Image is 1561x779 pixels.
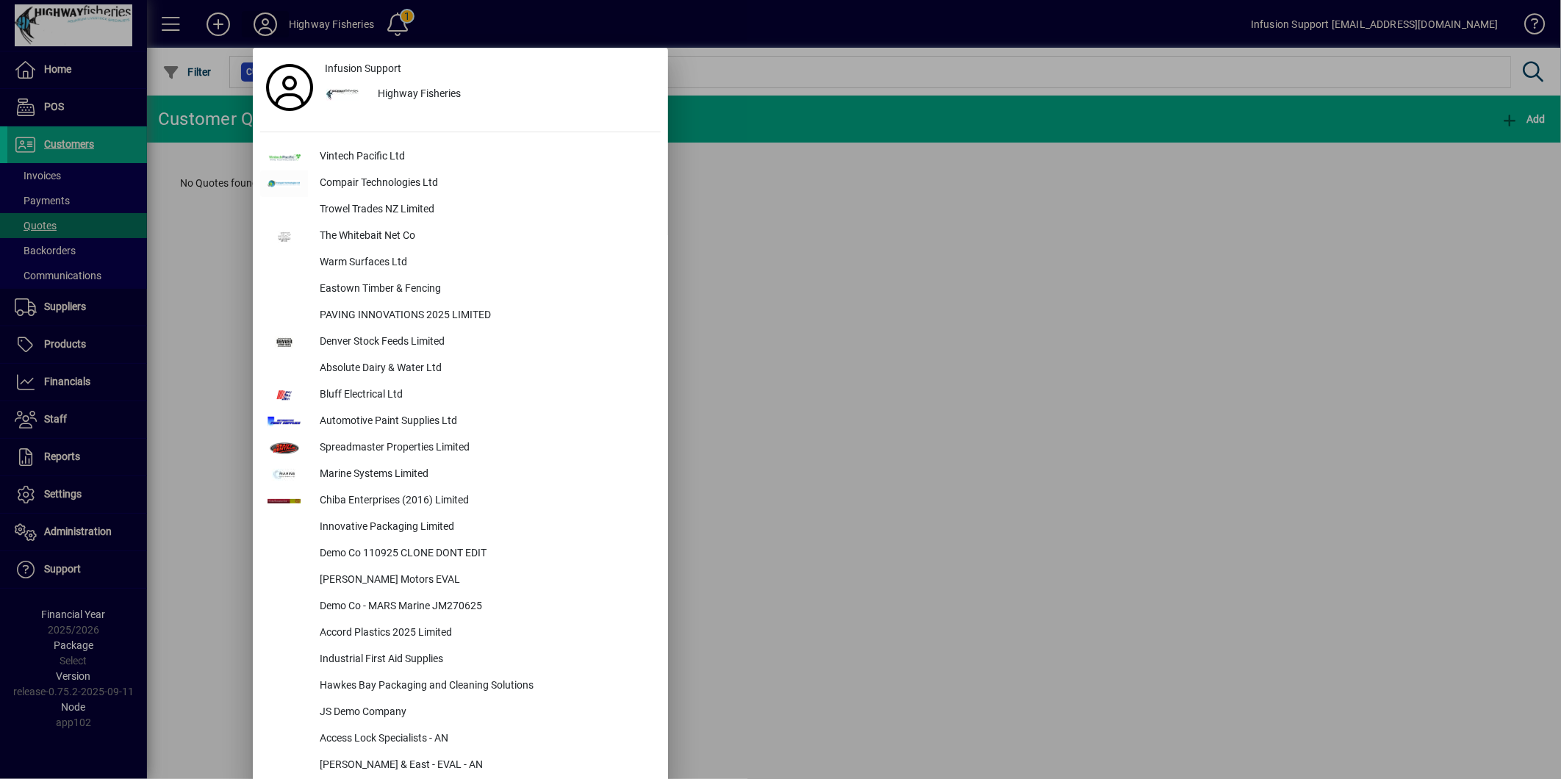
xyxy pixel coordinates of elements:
button: [PERSON_NAME] & East - EVAL - AN [260,753,661,779]
div: Compair Technologies Ltd [308,170,661,197]
div: Spreadmaster Properties Limited [308,435,661,462]
span: Infusion Support [325,61,401,76]
button: Bluff Electrical Ltd [260,382,661,409]
button: Denver Stock Feeds Limited [260,329,661,356]
button: JS Demo Company [260,700,661,726]
div: PAVING INNOVATIONS 2025 LIMITED [308,303,661,329]
div: Marine Systems Limited [308,462,661,488]
button: Highway Fisheries [319,82,661,108]
div: Automotive Paint Supplies Ltd [308,409,661,435]
div: Access Lock Specialists - AN [308,726,661,753]
button: Trowel Trades NZ Limited [260,197,661,223]
button: Vintech Pacific Ltd [260,144,661,170]
button: Spreadmaster Properties Limited [260,435,661,462]
div: [PERSON_NAME] & East - EVAL - AN [308,753,661,779]
button: Warm Surfaces Ltd [260,250,661,276]
a: Profile [260,74,319,101]
div: Absolute Dairy & Water Ltd [308,356,661,382]
button: PAVING INNOVATIONS 2025 LIMITED [260,303,661,329]
button: [PERSON_NAME] Motors EVAL [260,567,661,594]
button: Compair Technologies Ltd [260,170,661,197]
button: Industrial First Aid Supplies [260,647,661,673]
div: Chiba Enterprises (2016) Limited [308,488,661,514]
div: Accord Plastics 2025 Limited [308,620,661,647]
button: Accord Plastics 2025 Limited [260,620,661,647]
a: Infusion Support [319,55,661,82]
button: The Whitebait Net Co [260,223,661,250]
div: Demo Co 110925 CLONE DONT EDIT [308,541,661,567]
div: Innovative Packaging Limited [308,514,661,541]
button: Chiba Enterprises (2016) Limited [260,488,661,514]
div: JS Demo Company [308,700,661,726]
button: Access Lock Specialists - AN [260,726,661,753]
div: Warm Surfaces Ltd [308,250,661,276]
div: Trowel Trades NZ Limited [308,197,661,223]
div: Denver Stock Feeds Limited [308,329,661,356]
div: Vintech Pacific Ltd [308,144,661,170]
button: Hawkes Bay Packaging and Cleaning Solutions [260,673,661,700]
div: Bluff Electrical Ltd [308,382,661,409]
button: Innovative Packaging Limited [260,514,661,541]
div: [PERSON_NAME] Motors EVAL [308,567,661,594]
button: Automotive Paint Supplies Ltd [260,409,661,435]
div: Highway Fisheries [366,82,661,108]
div: Demo Co - MARS Marine JM270625 [308,594,661,620]
button: Absolute Dairy & Water Ltd [260,356,661,382]
button: Demo Co 110925 CLONE DONT EDIT [260,541,661,567]
button: Eastown Timber & Fencing [260,276,661,303]
div: Eastown Timber & Fencing [308,276,661,303]
button: Marine Systems Limited [260,462,661,488]
button: Demo Co - MARS Marine JM270625 [260,594,661,620]
div: The Whitebait Net Co [308,223,661,250]
div: Industrial First Aid Supplies [308,647,661,673]
div: Hawkes Bay Packaging and Cleaning Solutions [308,673,661,700]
